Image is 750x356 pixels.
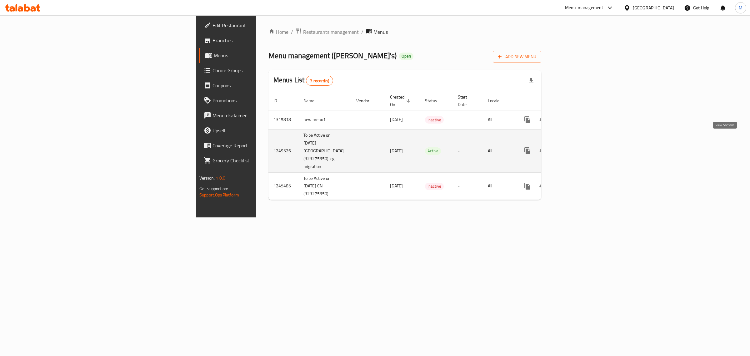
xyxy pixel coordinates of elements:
[390,93,412,108] span: Created On
[633,4,674,11] div: [GEOGRAPHIC_DATA]
[425,97,445,104] span: Status
[399,53,413,59] span: Open
[498,53,536,61] span: Add New Menu
[425,147,441,155] div: Active
[520,179,535,194] button: more
[356,97,377,104] span: Vendor
[520,112,535,127] button: more
[535,179,550,194] button: Change Status
[212,82,317,89] span: Coupons
[515,91,585,110] th: Actions
[268,48,397,63] span: Menu management ( [PERSON_NAME]'s )
[425,183,444,190] span: Inactive
[535,143,550,158] button: Change Status
[212,67,317,74] span: Choice Groups
[298,110,351,129] td: new menu1
[199,123,322,138] a: Upsell
[268,91,585,200] table: enhanced table
[199,153,322,168] a: Grocery Checklist
[199,138,322,153] a: Coverage Report
[524,73,539,88] div: Export file
[535,112,550,127] button: Change Status
[212,97,317,104] span: Promotions
[199,33,322,48] a: Branches
[493,51,541,63] button: Add New Menu
[199,78,322,93] a: Coupons
[739,4,742,11] span: M
[199,93,322,108] a: Promotions
[453,129,483,172] td: -
[390,182,403,190] span: [DATE]
[212,112,317,119] span: Menu disclaimer
[306,76,333,86] div: Total records count
[199,191,239,199] a: Support.OpsPlatform
[303,28,359,36] span: Restaurants management
[458,93,475,108] span: Start Date
[483,110,515,129] td: All
[399,53,413,60] div: Open
[520,143,535,158] button: more
[212,127,317,134] span: Upsell
[199,63,322,78] a: Choice Groups
[268,28,541,36] nav: breadcrumb
[296,28,359,36] a: Restaurants management
[199,185,228,193] span: Get support on:
[273,75,333,86] h2: Menus List
[298,172,351,200] td: To be Active on [DATE] CN (323275950)
[212,22,317,29] span: Edit Restaurant
[298,129,351,172] td: To be Active on [DATE] [GEOGRAPHIC_DATA] (323275950)-cg migration
[483,129,515,172] td: All
[214,52,317,59] span: Menus
[390,147,403,155] span: [DATE]
[303,97,322,104] span: Name
[390,115,403,124] span: [DATE]
[199,18,322,33] a: Edit Restaurant
[488,97,507,104] span: Locale
[199,174,215,182] span: Version:
[199,108,322,123] a: Menu disclaimer
[373,28,388,36] span: Menus
[425,116,444,124] span: Inactive
[199,48,322,63] a: Menus
[483,172,515,200] td: All
[273,97,285,104] span: ID
[212,157,317,164] span: Grocery Checklist
[565,4,603,12] div: Menu-management
[212,142,317,149] span: Coverage Report
[453,110,483,129] td: -
[216,174,225,182] span: 1.0.0
[212,37,317,44] span: Branches
[425,147,441,155] span: Active
[361,28,363,36] li: /
[306,78,333,84] span: 3 record(s)
[453,172,483,200] td: -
